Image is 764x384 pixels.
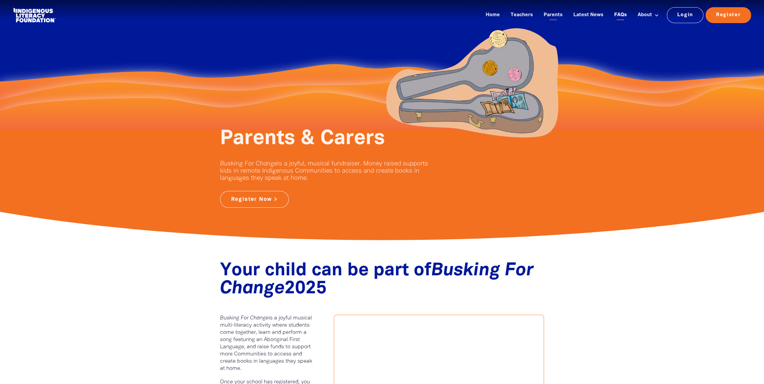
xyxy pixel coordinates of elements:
[570,10,607,20] a: Latest News
[220,191,289,208] a: Register Now >
[220,315,316,372] p: is a joyful musical multi-literacy activity where students come together, learn and perform a son...
[220,262,533,297] em: Busking For Change
[611,10,630,20] a: FAQs
[220,316,269,321] em: Busking For Change
[220,262,533,297] span: Your child can be part of 2025
[705,7,751,23] a: Register
[667,7,704,23] a: Login
[482,10,503,20] a: Home
[220,160,430,182] p: is a joyful, musical fundraiser. Money raised supports kids in remote Indigenous Communities to a...
[634,10,662,20] a: About
[507,10,536,20] a: Teachers
[540,10,566,20] a: Parents
[220,129,385,148] span: Parents﻿ & Carers
[220,161,277,167] em: Busking For Change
